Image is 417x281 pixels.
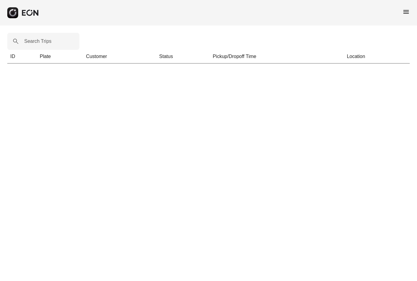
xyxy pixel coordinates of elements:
[402,8,410,15] span: menu
[210,50,344,63] th: Pickup/Dropoff Time
[7,50,37,63] th: ID
[37,50,83,63] th: Plate
[24,38,52,45] label: Search Trips
[344,50,410,63] th: Location
[83,50,156,63] th: Customer
[156,50,210,63] th: Status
